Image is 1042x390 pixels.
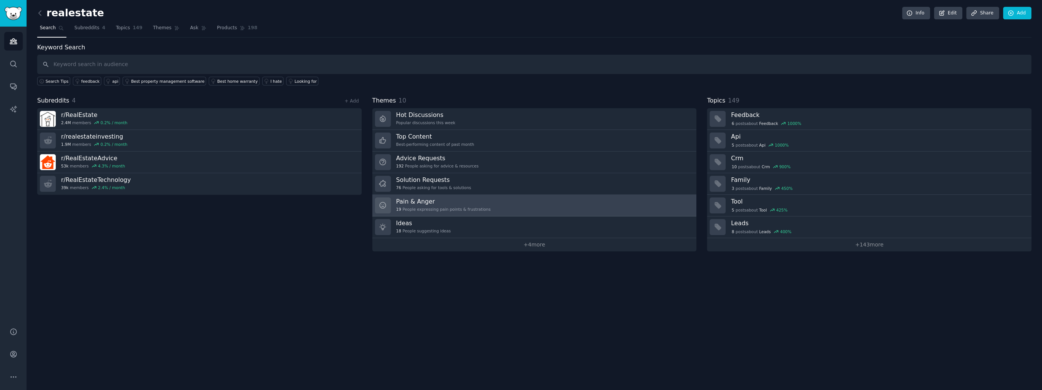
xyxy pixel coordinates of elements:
[779,164,790,169] div: 900 %
[37,96,69,106] span: Subreddits
[731,228,792,235] div: post s about
[902,7,930,20] a: Info
[46,79,69,84] span: Search Tips
[102,25,105,32] span: 4
[731,176,1026,184] h3: Family
[966,7,999,20] a: Share
[728,97,739,104] span: 149
[131,79,205,84] div: Best property management software
[759,121,778,126] span: Feedback
[98,163,125,169] div: 4.3 % / month
[101,142,127,147] div: 0.2 % / month
[398,97,406,104] span: 10
[61,120,127,125] div: members
[40,111,56,127] img: RealEstate
[150,22,182,38] a: Themes
[775,142,789,148] div: 1000 %
[396,197,491,205] h3: Pain & Anger
[187,22,209,38] a: Ask
[112,79,118,84] div: api
[396,185,471,190] div: People asking for tools & solutions
[396,228,401,234] span: 18
[61,185,131,190] div: members
[294,79,317,84] div: Looking for
[707,96,725,106] span: Topics
[776,207,787,213] div: 425 %
[248,25,258,32] span: 198
[40,154,56,170] img: RealEstateAdvice
[37,44,85,51] label: Keyword Search
[732,164,737,169] span: 10
[396,207,491,212] div: People expressing pain points & frustrations
[37,173,362,195] a: r/RealEstateTechnology39kmembers2.4% / month
[72,97,76,104] span: 4
[133,25,143,32] span: 149
[707,108,1031,130] a: Feedback6postsaboutFeedback1000%
[372,216,697,238] a: Ideas18People suggesting ideas
[396,163,479,169] div: People asking for advice & resources
[271,79,282,84] div: I hate
[707,152,1031,173] a: Crm10postsaboutCrm900%
[731,185,793,192] div: post s about
[759,207,767,213] span: Tool
[5,7,22,20] img: GummySearch logo
[1003,7,1031,20] a: Add
[61,163,68,169] span: 53k
[217,25,237,32] span: Products
[396,228,451,234] div: People suggesting ideas
[37,152,362,173] a: r/RealEstateAdvice53kmembers4.3% / month
[372,130,697,152] a: Top ContentBest-performing content of past month
[37,130,362,152] a: r/realestateinvesting1.9Mmembers0.2% / month
[190,25,198,32] span: Ask
[732,142,734,148] span: 5
[396,133,474,141] h3: Top Content
[113,22,145,38] a: Topics149
[61,142,127,147] div: members
[731,163,791,170] div: post s about
[934,7,962,20] a: Edit
[61,120,71,125] span: 2.4M
[731,197,1026,205] h3: Tool
[372,152,697,173] a: Advice Requests192People asking for advice & resources
[372,173,697,195] a: Solution Requests76People asking for tools & solutions
[153,25,172,32] span: Themes
[345,98,359,104] a: + Add
[396,207,401,212] span: 19
[731,120,802,127] div: post s about
[731,219,1026,227] h3: Leads
[40,25,56,32] span: Search
[396,185,401,190] span: 76
[732,207,734,213] span: 5
[37,22,66,38] a: Search
[396,219,451,227] h3: Ideas
[98,185,125,190] div: 2.4 % / month
[707,130,1031,152] a: Api5postsaboutApi1000%
[74,25,99,32] span: Subreddits
[396,111,455,119] h3: Hot Discussions
[209,77,259,85] a: Best home warranty
[116,25,130,32] span: Topics
[81,79,99,84] div: feedback
[61,176,131,184] h3: r/ RealEstateTechnology
[123,77,206,85] a: Best property management software
[372,96,396,106] span: Themes
[37,108,362,130] a: r/RealEstate2.4Mmembers0.2% / month
[286,77,318,85] a: Looking for
[217,79,258,84] div: Best home warranty
[72,22,108,38] a: Subreddits4
[37,7,104,19] h2: realestate
[372,195,697,216] a: Pain & Anger19People expressing pain points & frustrations
[214,22,260,38] a: Products198
[759,229,771,234] span: Leads
[762,164,770,169] span: Crm
[787,121,801,126] div: 1000 %
[781,186,793,191] div: 450 %
[707,173,1031,195] a: Family3postsaboutFamily450%
[262,77,284,85] a: I hate
[707,238,1031,251] a: +143more
[37,77,70,85] button: Search Tips
[780,229,791,234] div: 400 %
[731,133,1026,141] h3: Api
[61,111,127,119] h3: r/ RealEstate
[396,142,474,147] div: Best-performing content of past month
